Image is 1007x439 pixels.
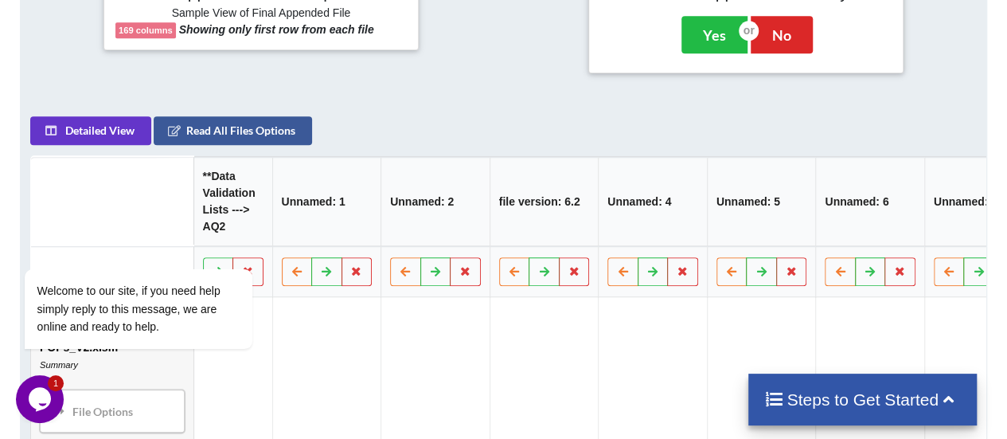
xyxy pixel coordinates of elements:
[45,394,180,428] div: File Options
[115,6,407,22] h6: Sample View of Final Appended File
[381,157,490,246] th: Unnamed: 2
[119,25,173,35] b: 169 columns
[681,16,747,53] button: Yes
[40,360,78,370] i: Summary
[707,157,816,246] th: Unnamed: 5
[179,23,374,36] b: Showing only first row from each file
[30,116,151,145] button: Detailed View
[764,390,961,410] h4: Steps to Get Started
[490,157,599,246] th: file version: 6.2
[16,125,302,367] iframe: chat widget
[599,157,708,246] th: Unnamed: 4
[16,375,67,423] iframe: chat widget
[272,157,381,246] th: Unnamed: 1
[154,116,312,145] button: Read All Files Options
[751,16,813,53] button: No
[21,159,205,208] span: Welcome to our site, if you need help simply reply to this message, we are online and ready to help.
[816,157,925,246] th: Unnamed: 6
